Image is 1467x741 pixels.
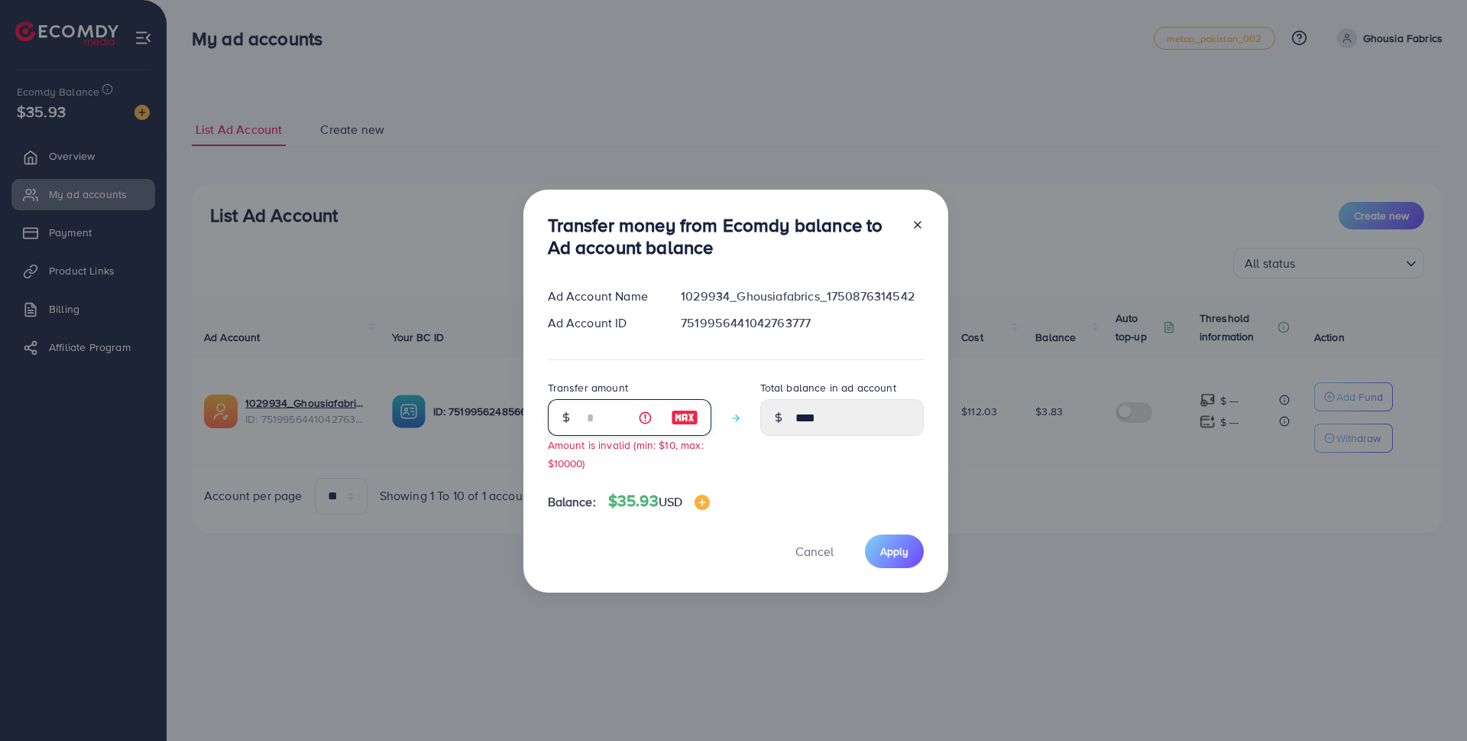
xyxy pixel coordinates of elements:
button: Apply [865,535,924,567]
div: Ad Account ID [536,314,669,332]
iframe: Chat [1402,672,1456,730]
h3: Transfer money from Ecomdy balance to Ad account balance [548,214,899,258]
div: 1029934_Ghousiafabrics_1750876314542 [669,288,935,305]
small: Amount is invalid (min: $10, max: $10000) [548,437,704,470]
div: Ad Account Name [536,288,669,305]
span: Balance: [548,493,596,511]
label: Transfer amount [548,380,628,395]
div: 7519956441042763777 [669,314,935,332]
img: image [695,495,710,510]
span: USD [659,493,682,510]
span: Apply [880,544,908,559]
img: image [671,408,698,427]
h4: $35.93 [608,492,710,511]
label: Total balance in ad account [760,380,896,395]
button: Cancel [776,535,853,567]
span: Cancel [795,543,834,560]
